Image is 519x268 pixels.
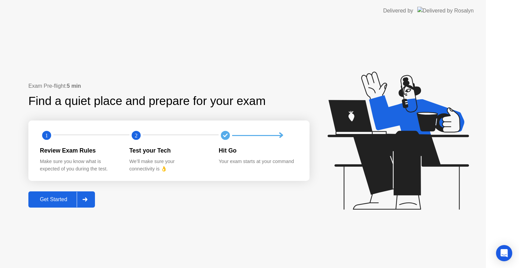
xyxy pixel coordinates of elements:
[28,92,267,110] div: Find a quiet place and prepare for your exam
[45,132,48,139] text: 1
[219,158,297,165] div: Your exam starts at your command
[129,158,208,172] div: We’ll make sure your connectivity is 👌
[40,158,119,172] div: Make sure you know what is expected of you during the test.
[135,132,138,139] text: 2
[383,7,413,15] div: Delivered by
[417,7,474,15] img: Delivered by Rosalyn
[30,196,77,203] div: Get Started
[40,146,119,155] div: Review Exam Rules
[219,146,297,155] div: Hit Go
[67,83,81,89] b: 5 min
[496,245,512,261] div: Open Intercom Messenger
[28,82,310,90] div: Exam Pre-flight:
[28,191,95,208] button: Get Started
[129,146,208,155] div: Test your Tech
